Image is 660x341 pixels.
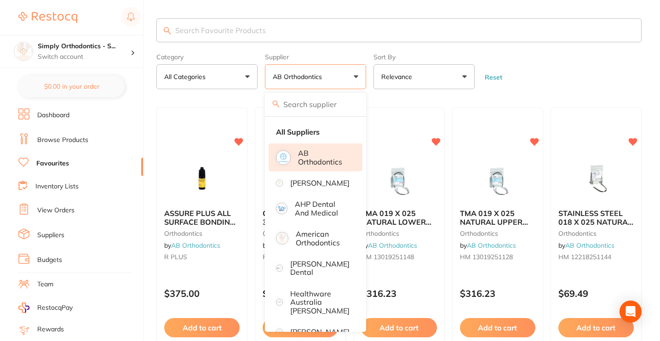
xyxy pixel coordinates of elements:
input: Search supplier [265,93,366,116]
p: AB Orthodontics [273,72,326,81]
p: Healthware Australia [PERSON_NAME] [290,290,350,315]
p: $375.00 [164,288,240,299]
p: [PERSON_NAME] Dental [290,260,350,277]
label: Sort By [373,53,475,61]
a: AB Orthodontics [565,241,614,250]
button: Relevance [373,64,475,89]
button: AB Orthodontics [265,64,366,89]
img: STAINLESS STEEL 018 X 025 NATURAL LOWER (PK 100) [566,156,626,202]
a: Dashboard [37,111,69,120]
span: R OFT2 [263,253,285,261]
small: orthodontics [361,230,436,237]
label: Supplier [265,53,366,61]
a: Budgets [37,256,62,265]
b: ORTHO FLEXTECH 30" GOLD CHAIN [263,209,338,226]
a: Team [37,280,53,289]
p: $852.00 [263,288,338,299]
img: Erskine Dental [277,266,281,270]
div: Open Intercom Messenger [620,301,642,323]
img: ASSURE PLUS ALL SURFACE BONDING RESIN 6CC [172,156,232,202]
b: TMA 019 X 025 NATURAL UPPER (PK 25) [460,209,535,226]
label: Category [156,53,258,61]
button: Add to cart [460,318,535,337]
a: AB Orthodontics [368,241,417,250]
span: RestocqPay [37,303,73,313]
img: American Orthodontics [277,233,287,243]
a: RestocqPay [18,302,73,313]
button: $0.00 in your order [18,75,125,97]
span: by [558,241,614,250]
input: Search Favourite Products [156,18,642,42]
a: View Orders [37,206,75,215]
p: All Categories [164,72,209,81]
strong: All Suppliers [276,128,320,136]
p: Switch account [38,52,131,62]
button: Add to cart [263,318,338,337]
b: STAINLESS STEEL 018 X 025 NATURAL LOWER (PK 100) [558,209,634,226]
a: Rewards [37,325,64,334]
p: AB Orthodontics [298,149,350,166]
button: Reset [482,73,505,81]
b: TMA 019 X 025 NATURAL LOWER (PK 25) [361,209,436,226]
a: AB Orthodontics [467,241,516,250]
a: Favourites [36,159,69,168]
a: Restocq Logo [18,7,77,28]
a: Inventory Lists [35,182,79,191]
img: TMA 019 X 025 NATURAL LOWER (PK 25) [369,156,429,202]
p: [PERSON_NAME] [290,328,350,336]
img: Adam Dental [277,181,281,185]
span: by [361,241,417,250]
small: orthodontics [558,230,634,237]
span: TMA 019 X 025 NATURAL LOWER (PK 25) [361,209,431,235]
img: Simply Orthodontics - Sunbury [14,42,33,61]
span: HM 13019251128 [460,253,513,261]
button: Add to cart [558,318,634,337]
button: Add to cart [361,318,436,337]
span: by [263,241,319,250]
img: AHP Dental and Medical [277,204,286,213]
span: ORTHO FLEXTECH 30" GOLD CHAIN [263,209,329,226]
span: by [164,241,220,250]
button: Add to cart [164,318,240,337]
button: All Categories [156,64,258,89]
p: [PERSON_NAME] [290,179,350,187]
img: TMA 019 X 025 NATURAL UPPER (PK 25) [468,156,528,202]
b: ASSURE PLUS ALL SURFACE BONDING RESIN 6CC [164,209,240,226]
span: by [460,241,516,250]
a: AB Orthodontics [171,241,220,250]
small: orthodontics [263,230,338,237]
small: orthodontics [164,230,240,237]
small: orthodontics [460,230,535,237]
img: Healthware Australia Ridley [277,300,281,304]
span: ASSURE PLUS ALL SURFACE BONDING RESIN 6CC [164,209,235,235]
p: American Orthodontics [296,230,350,247]
p: AHP Dental and Medical [295,200,350,217]
h4: Simply Orthodontics - Sunbury [38,42,131,51]
a: Suppliers [37,231,64,240]
p: $316.23 [460,288,535,299]
span: TMA 019 X 025 NATURAL UPPER (PK 25) [460,209,528,235]
img: Henry Schein Halas [277,330,281,334]
p: $316.23 [361,288,436,299]
img: AB Orthodontics [277,152,289,164]
p: $69.49 [558,288,634,299]
img: Restocq Logo [18,12,77,23]
img: RestocqPay [18,302,29,313]
li: Clear selection [269,122,362,142]
span: HM 12218251144 [558,253,611,261]
span: HM 13019251148 [361,253,414,261]
span: R PLUS [164,253,187,261]
a: Browse Products [37,136,88,145]
p: Relevance [381,72,416,81]
span: STAINLESS STEEL 018 X 025 NATURAL LOWER (PK 100) [558,209,633,235]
